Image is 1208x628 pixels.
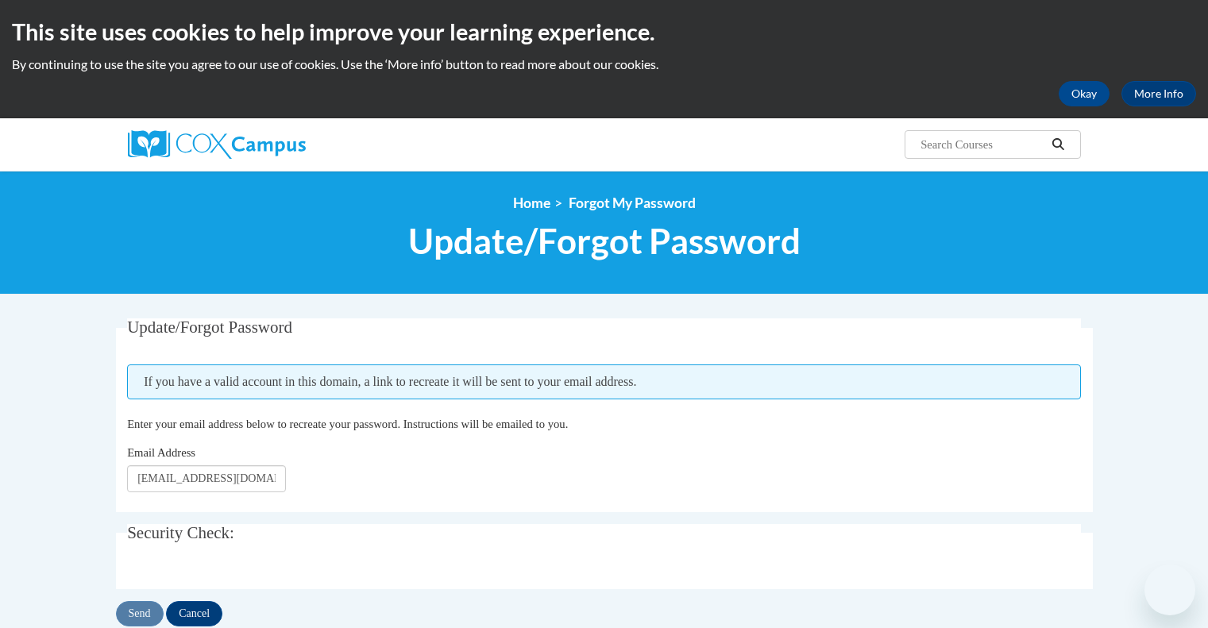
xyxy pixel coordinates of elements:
button: Search [1046,135,1070,154]
a: Cox Campus [128,130,430,159]
span: Update/Forgot Password [127,318,292,337]
input: Search Courses [919,135,1046,154]
a: Home [513,195,550,211]
a: More Info [1121,81,1196,106]
span: If you have a valid account in this domain, a link to recreate it will be sent to your email addr... [127,364,1081,399]
p: By continuing to use the site you agree to our use of cookies. Use the ‘More info’ button to read... [12,56,1196,73]
input: Cancel [166,601,222,626]
iframe: Button to launch messaging window [1144,564,1195,615]
span: Email Address [127,446,195,459]
span: Forgot My Password [569,195,696,211]
span: Update/Forgot Password [408,220,801,262]
h2: This site uses cookies to help improve your learning experience. [12,16,1196,48]
span: Security Check: [127,523,234,542]
span: Enter your email address below to recreate your password. Instructions will be emailed to you. [127,418,568,430]
input: Email [127,465,286,492]
img: Cox Campus [128,130,306,159]
button: Okay [1059,81,1110,106]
